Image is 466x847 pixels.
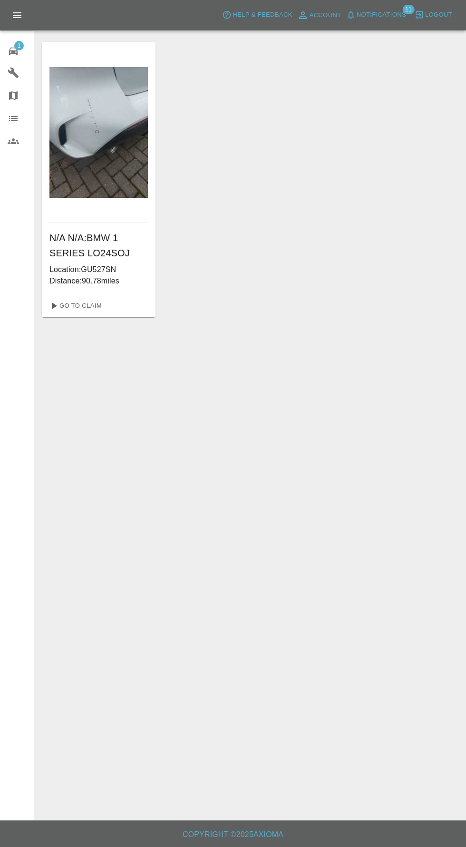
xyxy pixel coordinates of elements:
[233,10,292,20] span: Help & Feedback
[220,8,294,22] button: Help & Feedback
[46,298,104,313] a: Go To Claim
[49,264,148,275] p: Location: GU527SN
[6,4,29,27] button: Open drawer
[49,230,148,261] h6: N/A N/A : BMW 1 SERIES LO24SOJ
[344,8,408,22] button: Notifications
[425,10,452,20] span: Logout
[412,8,455,22] button: Logout
[402,5,414,14] span: 11
[310,10,341,21] span: Account
[295,8,344,23] a: Account
[49,275,148,287] p: Distance: 90.78 miles
[357,10,406,20] span: Notifications
[8,828,458,841] h6: Copyright © 2025 Axioma
[14,41,24,50] span: 1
